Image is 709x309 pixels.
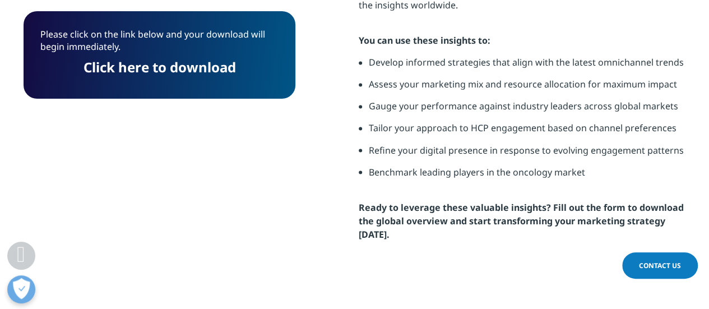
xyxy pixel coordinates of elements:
[7,275,35,303] button: Open Preferences
[369,121,685,143] li: Tailor your approach to HCP engagement based on channel preferences
[369,77,685,99] li: Assess your marketing mix and resource allocation for maximum impact
[369,99,685,121] li: Gauge your performance against industry leaders across global markets
[622,252,698,279] a: Contact Us
[639,261,681,270] span: Contact Us
[369,56,685,77] li: Develop informed strategies that align with the latest omnichannel trends
[359,34,490,47] strong: You can use these insights to:
[40,28,279,61] p: Please click on the link below and your download will begin immediately.
[369,143,685,165] li: Refine your digital presence in response to evolving engagement patterns
[84,58,236,76] a: Click here to download
[359,201,684,240] strong: Ready to leverage these valuable insights? Fill out the form to download the global overview and ...
[369,165,685,187] li: Benchmark leading players in the oncology market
